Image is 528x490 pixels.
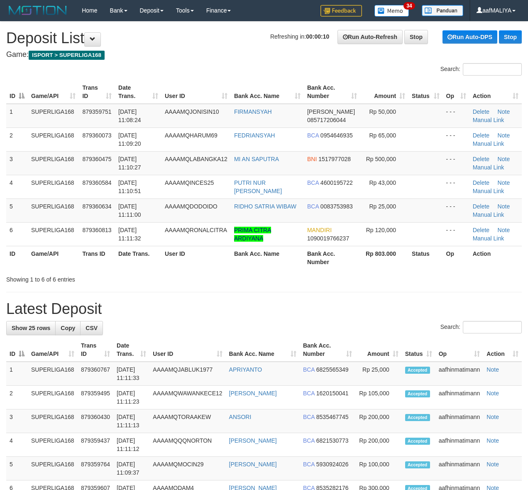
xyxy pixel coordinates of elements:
span: Copy [61,325,75,331]
a: Note [498,227,510,233]
a: Manual Link [473,211,504,218]
th: Op: activate to sort column ascending [435,338,484,362]
span: AAAAMQHARUM69 [165,132,218,139]
td: - - - [443,175,469,198]
td: Rp 25,000 [355,362,402,386]
td: aafhinmatimann [435,409,484,433]
a: PUTRI NUR [PERSON_NAME] [234,179,282,194]
th: Status [408,246,442,269]
th: Status: activate to sort column ascending [402,338,435,362]
td: AAAAMQMOCIN29 [149,457,225,480]
span: AAAAMQDODOIDO [165,203,218,210]
th: Amount: activate to sort column ascending [360,80,408,104]
a: Show 25 rows [6,321,56,335]
th: Game/API [28,246,79,269]
span: BCA [307,132,319,139]
span: Copy 085717206044 to clipboard [307,117,346,123]
a: MI AN SAPUTRA [234,156,279,162]
h1: Deposit List [6,30,522,47]
span: 879360475 [82,156,111,162]
th: Amount: activate to sort column ascending [355,338,402,362]
a: Delete [473,108,489,115]
a: APRIYANTO [229,366,262,373]
a: Delete [473,132,489,139]
div: Showing 1 to 6 of 6 entries [6,272,214,284]
td: SUPERLIGA168 [28,409,78,433]
span: AAAAMQRONALCITRA [165,227,227,233]
a: Note [498,156,510,162]
td: SUPERLIGA168 [28,104,79,128]
span: 34 [403,2,415,10]
span: Rp 65,000 [369,132,396,139]
a: Delete [473,156,489,162]
span: MANDIRI [307,227,332,233]
a: Stop [499,30,522,44]
td: Rp 105,000 [355,386,402,409]
span: Copy 0083753983 to clipboard [320,203,353,210]
td: SUPERLIGA168 [28,222,79,246]
span: BNI [307,156,317,162]
th: Date Trans.: activate to sort column ascending [113,338,149,362]
a: Delete [473,203,489,210]
td: 3 [6,409,28,433]
td: 4 [6,433,28,457]
span: 879360634 [82,203,111,210]
th: Game/API: activate to sort column ascending [28,80,79,104]
a: Note [486,414,499,420]
td: Rp 200,000 [355,433,402,457]
th: Op: activate to sort column ascending [443,80,469,104]
img: MOTION_logo.png [6,4,69,17]
td: AAAAMQQQNORTON [149,433,225,457]
span: [DATE] 11:10:51 [118,179,141,194]
span: [PERSON_NAME] [307,108,355,115]
a: Manual Link [473,235,504,242]
span: Rp 43,000 [369,179,396,186]
input: Search: [463,63,522,76]
td: 2 [6,386,28,409]
span: [DATE] 11:10:27 [118,156,141,171]
a: [PERSON_NAME] [229,390,277,397]
span: Accepted [405,461,430,468]
td: aafhinmatimann [435,433,484,457]
th: Status: activate to sort column ascending [408,80,442,104]
th: Bank Acc. Name: activate to sort column ascending [231,80,304,104]
th: Op [443,246,469,269]
a: Note [486,461,499,468]
a: Copy [55,321,81,335]
td: 3 [6,151,28,175]
h4: Game: [6,51,522,59]
span: BCA [307,179,319,186]
td: SUPERLIGA168 [28,127,79,151]
span: BCA [303,461,315,468]
th: Game/API: activate to sort column ascending [28,338,78,362]
td: - - - [443,127,469,151]
a: Manual Link [473,117,504,123]
td: SUPERLIGA168 [28,433,78,457]
th: ID: activate to sort column descending [6,80,28,104]
span: ISPORT > SUPERLIGA168 [29,51,105,60]
th: Bank Acc. Number: activate to sort column ascending [300,338,355,362]
span: BCA [303,414,315,420]
a: PRIMA CITRA ARDIYANA [234,227,271,242]
span: 879360073 [82,132,111,139]
td: 1 [6,104,28,128]
span: [DATE] 11:09:20 [118,132,141,147]
th: Bank Acc. Name [231,246,304,269]
span: [DATE] 11:11:32 [118,227,141,242]
span: Copy 4600195722 to clipboard [320,179,353,186]
td: AAAAMQJABLUK1977 [149,362,225,386]
a: Delete [473,227,489,233]
td: 879360430 [78,409,113,433]
a: [PERSON_NAME] [229,461,277,468]
span: 879359751 [82,108,111,115]
label: Search: [440,321,522,333]
th: Bank Acc. Number [304,246,360,269]
a: Manual Link [473,140,504,147]
label: Search: [440,63,522,76]
a: Run Auto-Refresh [337,30,403,44]
td: aafhinmatimann [435,386,484,409]
th: Bank Acc. Name: activate to sort column ascending [226,338,300,362]
td: AAAAMQWAWANKECE12 [149,386,225,409]
span: Accepted [405,438,430,445]
a: FEDRIANSYAH [234,132,275,139]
